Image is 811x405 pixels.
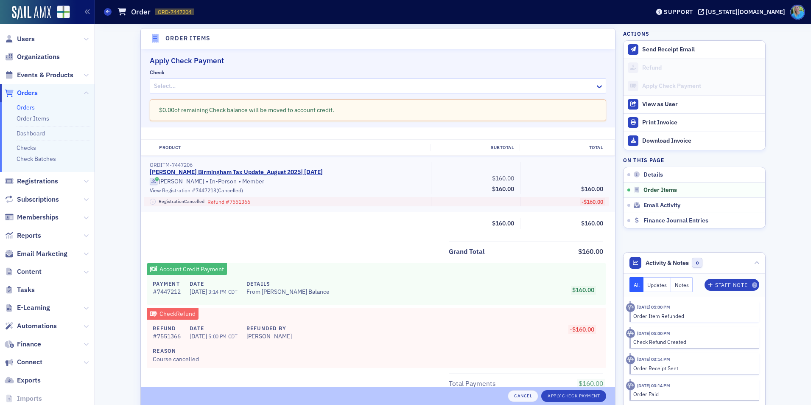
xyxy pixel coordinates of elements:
[17,394,42,403] span: Imports
[150,169,323,176] a: [PERSON_NAME] Birmingham Tax Update_August 2025| [DATE]
[5,231,41,240] a: Reports
[150,162,425,168] div: ORDITM-7447206
[150,55,606,66] h2: Apply Check Payment
[5,249,67,259] a: Email Marketing
[5,267,42,276] a: Content
[5,394,42,403] a: Imports
[153,347,594,363] div: Course cancelled
[227,333,238,340] span: CDT
[449,379,496,389] div: Total Payments
[492,174,514,182] span: $160.00
[692,258,702,268] span: 0
[153,347,594,354] h4: Reason
[165,34,210,43] h4: Order Items
[17,129,45,137] a: Dashboard
[637,382,670,388] time: 5/19/2025 03:14 PM
[246,324,292,332] h4: Refunded By
[572,286,594,294] span: $160.00
[17,340,41,349] span: Finance
[642,64,761,72] div: Refund
[626,381,635,390] div: Activity
[17,104,35,111] a: Orders
[626,355,635,364] div: Activity
[208,288,227,295] span: 3:14 PM
[190,324,237,332] h4: Date
[5,340,41,349] a: Finance
[147,263,227,275] div: Account Credit Payment
[671,277,693,292] button: Notes
[147,308,199,320] div: Check Refund
[449,247,488,257] span: Grand Total
[492,185,514,193] span: $160.00
[642,119,761,127] div: Print Invoice
[17,34,35,44] span: Users
[642,46,761,53] div: Send Receipt Email
[643,202,680,209] span: Email Activity
[159,178,204,186] div: [PERSON_NAME]
[17,357,42,367] span: Connect
[17,115,49,122] a: Order Items
[159,198,204,205] span: Registration Cancelled
[246,332,292,341] div: [PERSON_NAME]
[626,329,635,338] div: Activity
[190,332,208,340] span: [DATE]
[17,52,60,62] span: Organizations
[153,280,181,287] h4: Payment
[642,137,761,145] div: Download Invoice
[131,7,151,17] h1: Order
[17,70,73,80] span: Events & Products
[624,113,765,132] a: Print Invoice
[5,177,58,186] a: Registrations
[642,82,761,90] div: Apply Check Payment
[17,321,57,331] span: Automations
[159,106,174,114] span: $0.00
[449,379,499,389] span: Total Payments
[17,231,41,240] span: Reports
[5,321,57,331] a: Automations
[150,99,606,121] div: of remaining Check balance will be moved to account credit.
[643,171,663,179] span: Details
[17,213,59,222] span: Memberships
[5,357,42,367] a: Connect
[624,95,765,113] button: View as User
[150,177,425,186] div: In-Person Member
[626,303,635,312] div: Activity
[208,333,227,340] span: 5:00 PM
[5,195,59,204] a: Subscriptions
[643,217,708,225] span: Finance Journal Entries
[790,5,805,20] span: Profile
[508,390,538,402] button: Cancel
[623,156,766,164] h4: On this page
[17,249,67,259] span: Email Marketing
[431,144,520,151] div: Subtotal
[570,326,594,333] span: -$160.00
[706,8,785,16] div: [US_STATE][DOMAIN_NAME]
[624,41,765,59] button: Send Receipt Email
[150,186,425,194] a: View Registration #7447213(Cancelled)
[578,247,603,256] span: $160.00
[579,379,603,388] span: $160.00
[150,69,165,76] div: Check
[643,277,671,292] button: Updates
[633,312,753,320] div: Order Item Refunded
[633,364,753,372] div: Order Receipt Sent
[17,88,38,98] span: Orders
[153,332,181,341] div: # 7551366
[238,177,241,186] span: •
[633,338,753,346] div: Check Refund Created
[646,259,689,267] span: Activity & Notes
[158,8,191,16] span: ORD-7447204
[17,195,59,204] span: Subscriptions
[643,186,677,194] span: Order Items
[190,280,237,287] h4: Date
[190,288,208,295] span: [DATE]
[17,303,50,312] span: E-Learning
[624,132,765,150] a: Download Invoice
[581,185,603,193] span: $160.00
[206,177,208,186] span: •
[715,283,747,287] div: Staff Note
[12,6,51,20] img: SailAMX
[698,9,788,15] button: [US_STATE][DOMAIN_NAME]
[520,144,609,151] div: Total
